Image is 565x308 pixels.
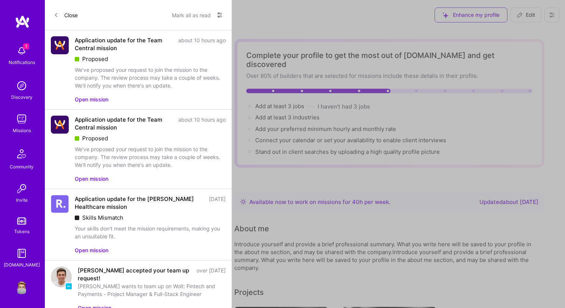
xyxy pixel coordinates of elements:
div: [DATE] [209,195,226,211]
img: tokens [17,217,26,225]
img: Community [13,145,31,163]
img: Company Logo [51,195,69,213]
div: [PERSON_NAME] wants to team up on Wolt: Fintech and Payments - Project Manager & Full-Stack Engineer [78,282,226,298]
div: about 10 hours ago [178,116,226,131]
img: user avatar [51,266,72,287]
img: teamwork [14,112,29,126]
div: [PERSON_NAME] accepted your team up request! [78,266,192,282]
img: Company logo [65,283,72,290]
div: Missions [13,126,31,134]
img: Company Logo [51,36,69,54]
img: discovery [14,78,29,93]
div: Your skills don't meet the mission requirements, making you an unsuitable fit. [75,225,226,240]
button: Close [54,9,78,21]
button: Open mission [75,246,108,254]
div: Proposed [75,134,226,142]
div: Proposed [75,55,226,63]
div: Tokens [14,228,30,235]
img: logo [15,15,30,28]
img: User Avatar [14,279,29,294]
div: [DOMAIN_NAME] [4,261,40,269]
div: Application update for the Team Central mission [75,36,174,52]
button: Mark all as read [172,9,211,21]
img: Company Logo [51,116,69,134]
div: We've proposed your request to join the mission to the company. The review process may take a cou... [75,145,226,169]
div: Skills Mismatch [75,214,226,222]
div: about 10 hours ago [178,36,226,52]
div: Invite [16,196,28,204]
div: Community [10,163,34,171]
a: User Avatar [12,279,31,294]
div: We've proposed your request to join the mission to the company. The review process may take a cou... [75,66,226,89]
button: Open mission [75,95,108,103]
div: over [DATE] [197,266,226,282]
div: Discovery [11,93,33,101]
button: Open mission [75,175,108,183]
div: Application update for the Team Central mission [75,116,174,131]
div: Application update for the [PERSON_NAME] Healthcare mission [75,195,204,211]
img: Invite [14,181,29,196]
img: guide book [14,246,29,261]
